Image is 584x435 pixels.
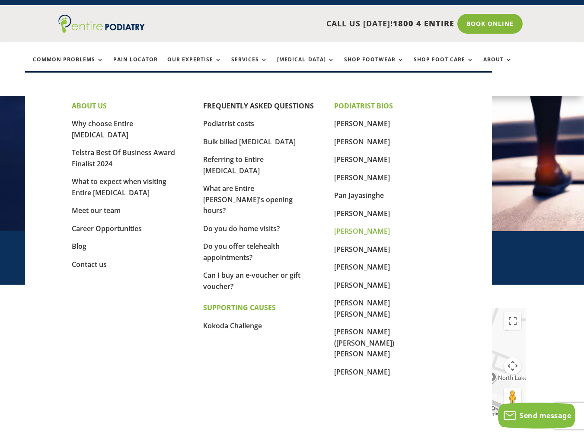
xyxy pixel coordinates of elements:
[203,119,254,128] a: Podiatrist costs
[72,241,86,251] a: Blog
[203,137,296,146] a: Bulk billed [MEDICAL_DATA]
[334,244,390,254] a: [PERSON_NAME]
[334,226,390,236] a: [PERSON_NAME]
[334,101,393,111] strong: PODIATRIST BIOS
[334,367,390,377] a: [PERSON_NAME]
[167,57,222,75] a: Our Expertise
[113,57,158,75] a: Pain Locator
[334,137,390,146] a: [PERSON_NAME]
[203,184,293,215] a: What are Entire [PERSON_NAME]'s opening hours?
[58,15,145,33] img: logo (1)
[203,224,280,233] a: Do you do home visits?
[504,357,521,375] button: Map camera controls
[231,57,268,75] a: Services
[72,224,142,233] a: Career Opportunities
[33,57,104,75] a: Common Problems
[72,260,107,269] a: Contact us
[203,303,276,312] strong: SUPPORTING CAUSES
[277,57,335,75] a: [MEDICAL_DATA]
[334,173,390,182] a: [PERSON_NAME]
[72,177,166,197] a: What to expect when visiting Entire [MEDICAL_DATA]
[393,18,454,29] span: 1800 4 ENTIRE
[203,101,314,111] a: FREQUENTLY ASKED QUESTIONS
[457,14,523,34] a: Book Online
[520,411,571,420] span: Send message
[504,388,521,406] button: Drag Pegman onto the map to open Street View
[334,209,390,218] a: [PERSON_NAME]
[334,191,384,200] a: Pan Jayasinghe
[334,280,390,290] a: [PERSON_NAME]
[414,57,474,75] a: Shop Foot Care
[58,26,145,35] a: Entire Podiatry
[72,148,175,168] a: Telstra Best Of Business Award Finalist 2024
[334,119,390,128] a: [PERSON_NAME]
[334,155,390,164] a: [PERSON_NAME]
[72,206,121,215] a: Meet our team
[203,241,280,262] a: Do you offer telehealth appointments?
[72,119,133,140] a: Why choose Entire [MEDICAL_DATA]
[334,327,394,359] a: [PERSON_NAME] ([PERSON_NAME]) [PERSON_NAME]
[203,155,264,175] a: Referring to Entire [MEDICAL_DATA]
[334,262,390,272] a: [PERSON_NAME]
[203,321,262,330] a: Kokoda Challenge
[165,18,454,29] p: CALL US [DATE]!
[504,312,521,330] button: Toggle fullscreen view
[72,101,107,111] strong: ABOUT US
[344,57,404,75] a: Shop Footwear
[334,298,390,319] a: [PERSON_NAME] [PERSON_NAME]
[203,270,300,291] a: Can I buy an e-voucher or gift voucher?
[483,57,512,75] a: About
[498,403,575,429] button: Send message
